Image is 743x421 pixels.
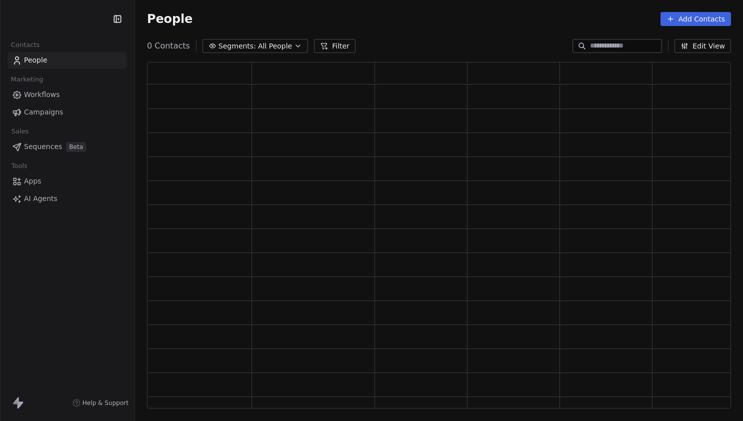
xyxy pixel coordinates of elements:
button: Filter [314,39,355,53]
button: Add Contacts [660,12,731,26]
span: Tools [7,158,31,173]
a: People [8,52,126,68]
span: Beta [66,142,86,152]
span: Campaigns [24,107,63,117]
a: Apps [8,173,126,189]
span: Marketing [6,72,47,87]
span: All People [258,41,292,51]
span: People [147,11,192,26]
a: Campaigns [8,104,126,120]
a: SequencesBeta [8,138,126,155]
span: AI Agents [24,193,57,204]
span: Contacts [6,37,44,52]
span: Apps [24,176,41,186]
span: 0 Contacts [147,40,190,52]
a: Workflows [8,86,126,103]
a: AI Agents [8,190,126,207]
span: Help & Support [82,399,128,407]
span: Workflows [24,89,60,100]
a: Help & Support [72,399,128,407]
span: Sales [7,124,33,139]
button: Edit View [674,39,731,53]
span: People [24,55,47,65]
span: Sequences [24,141,62,152]
span: Segments: [218,41,256,51]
